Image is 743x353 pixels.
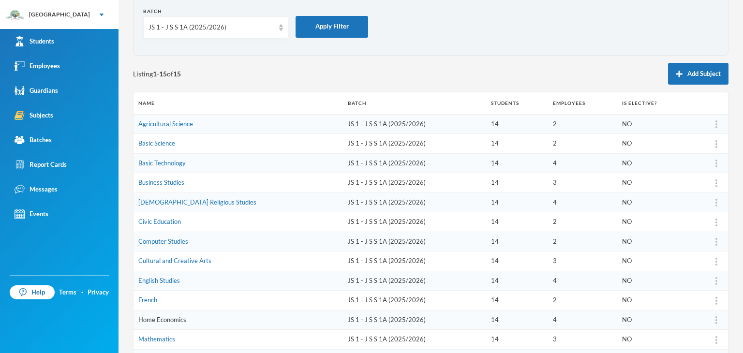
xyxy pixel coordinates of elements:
[548,92,617,114] th: Employees
[343,212,487,232] td: JS 1 - J S S 1A (2025/2026)
[138,296,157,304] a: French
[343,134,487,154] td: JS 1 - J S S 1A (2025/2026)
[486,173,548,193] td: 14
[159,70,167,78] b: 15
[617,153,690,173] td: NO
[149,23,274,32] div: JS 1 - J S S 1A (2025/2026)
[138,120,193,128] a: Agricultural Science
[617,134,690,154] td: NO
[343,173,487,193] td: JS 1 - J S S 1A (2025/2026)
[59,288,76,297] a: Terms
[548,192,617,212] td: 4
[296,16,368,38] button: Apply Filter
[617,310,690,330] td: NO
[715,179,717,187] img: more_vert
[548,173,617,193] td: 3
[138,335,175,343] a: Mathematics
[617,251,690,271] td: NO
[548,291,617,310] td: 2
[29,10,90,19] div: [GEOGRAPHIC_DATA]
[15,86,58,96] div: Guardians
[486,251,548,271] td: 14
[15,160,67,170] div: Report Cards
[617,192,690,212] td: NO
[668,63,728,85] button: Add Subject
[138,218,181,225] a: Civic Education
[138,257,211,265] a: Cultural and Creative Arts
[138,198,256,206] a: [DEMOGRAPHIC_DATA] Religious Studies
[81,288,83,297] div: ·
[486,114,548,134] td: 14
[486,291,548,310] td: 14
[617,291,690,310] td: NO
[486,271,548,291] td: 14
[138,139,175,147] a: Basic Science
[486,92,548,114] th: Students
[5,5,25,25] img: logo
[548,310,617,330] td: 4
[343,232,487,251] td: JS 1 - J S S 1A (2025/2026)
[617,330,690,350] td: NO
[486,232,548,251] td: 14
[548,251,617,271] td: 3
[15,61,60,71] div: Employees
[715,277,717,285] img: more_vert
[486,310,548,330] td: 14
[143,8,288,15] div: Batch
[715,297,717,305] img: more_vert
[343,310,487,330] td: JS 1 - J S S 1A (2025/2026)
[138,159,186,167] a: Basic Technology
[134,92,343,114] th: Name
[486,153,548,173] td: 14
[173,70,181,78] b: 15
[548,212,617,232] td: 2
[343,330,487,350] td: JS 1 - J S S 1A (2025/2026)
[15,135,52,145] div: Batches
[715,160,717,167] img: more_vert
[617,173,690,193] td: NO
[343,192,487,212] td: JS 1 - J S S 1A (2025/2026)
[715,219,717,226] img: more_vert
[715,140,717,148] img: more_vert
[15,36,54,46] div: Students
[138,277,180,284] a: English Studies
[10,285,55,300] a: Help
[715,199,717,206] img: more_vert
[548,271,617,291] td: 4
[15,184,58,194] div: Messages
[715,238,717,246] img: more_vert
[715,120,717,128] img: more_vert
[486,192,548,212] td: 14
[15,209,48,219] div: Events
[548,330,617,350] td: 3
[486,134,548,154] td: 14
[343,291,487,310] td: JS 1 - J S S 1A (2025/2026)
[138,178,184,186] a: Business Studies
[343,251,487,271] td: JS 1 - J S S 1A (2025/2026)
[486,330,548,350] td: 14
[548,153,617,173] td: 4
[715,258,717,265] img: more_vert
[715,336,717,344] img: more_vert
[343,114,487,134] td: JS 1 - J S S 1A (2025/2026)
[343,271,487,291] td: JS 1 - J S S 1A (2025/2026)
[617,114,690,134] td: NO
[138,237,188,245] a: Computer Studies
[617,92,690,114] th: Is Elective?
[617,271,690,291] td: NO
[343,92,487,114] th: Batch
[88,288,109,297] a: Privacy
[548,232,617,251] td: 2
[153,70,157,78] b: 1
[343,153,487,173] td: JS 1 - J S S 1A (2025/2026)
[15,110,53,120] div: Subjects
[548,134,617,154] td: 2
[548,114,617,134] td: 2
[138,316,186,324] a: Home Economics
[617,212,690,232] td: NO
[715,316,717,324] img: more_vert
[133,69,181,79] span: Listing - of
[617,232,690,251] td: NO
[486,212,548,232] td: 14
